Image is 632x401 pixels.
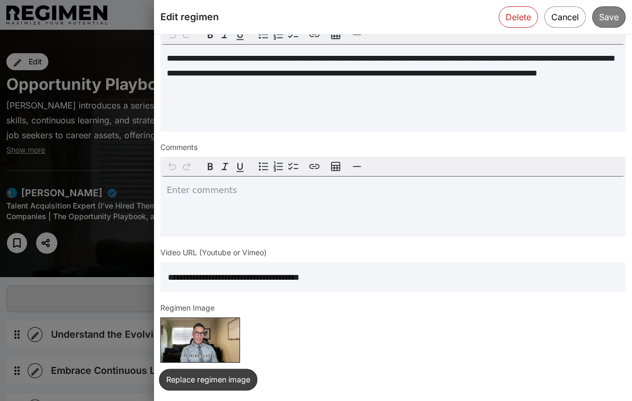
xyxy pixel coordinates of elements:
button: Italic [218,159,233,174]
button: Check list [286,159,301,174]
button: Bold [203,159,218,174]
div: editable markdown [160,177,626,204]
button: Bulleted list [256,27,271,42]
span: Edit regimen [160,11,219,22]
div: toggle group [256,27,301,42]
div: toggle group [256,159,301,174]
img: opportunity_playbook_series_20250903_025247.jpg [161,318,240,362]
button: Bold [203,27,218,42]
button: Underline [233,27,247,42]
button: Create link [307,27,322,42]
button: Bulleted list [256,159,271,174]
button: Create link [307,159,322,174]
div: Comments [160,142,626,157]
button: Underline [233,159,247,174]
button: Delete [499,6,538,28]
button: Cancel [544,6,586,28]
button: Check list [286,27,301,42]
button: Replace regimen image [159,369,257,391]
button: Italic [218,27,233,42]
div: Video URL (Youtube or Vimeo) [160,247,626,262]
div: editable markdown [160,45,626,87]
button: Save [592,6,626,28]
button: Numbered list [271,159,286,174]
div: Regimen Image [160,303,626,318]
button: Numbered list [271,27,286,42]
